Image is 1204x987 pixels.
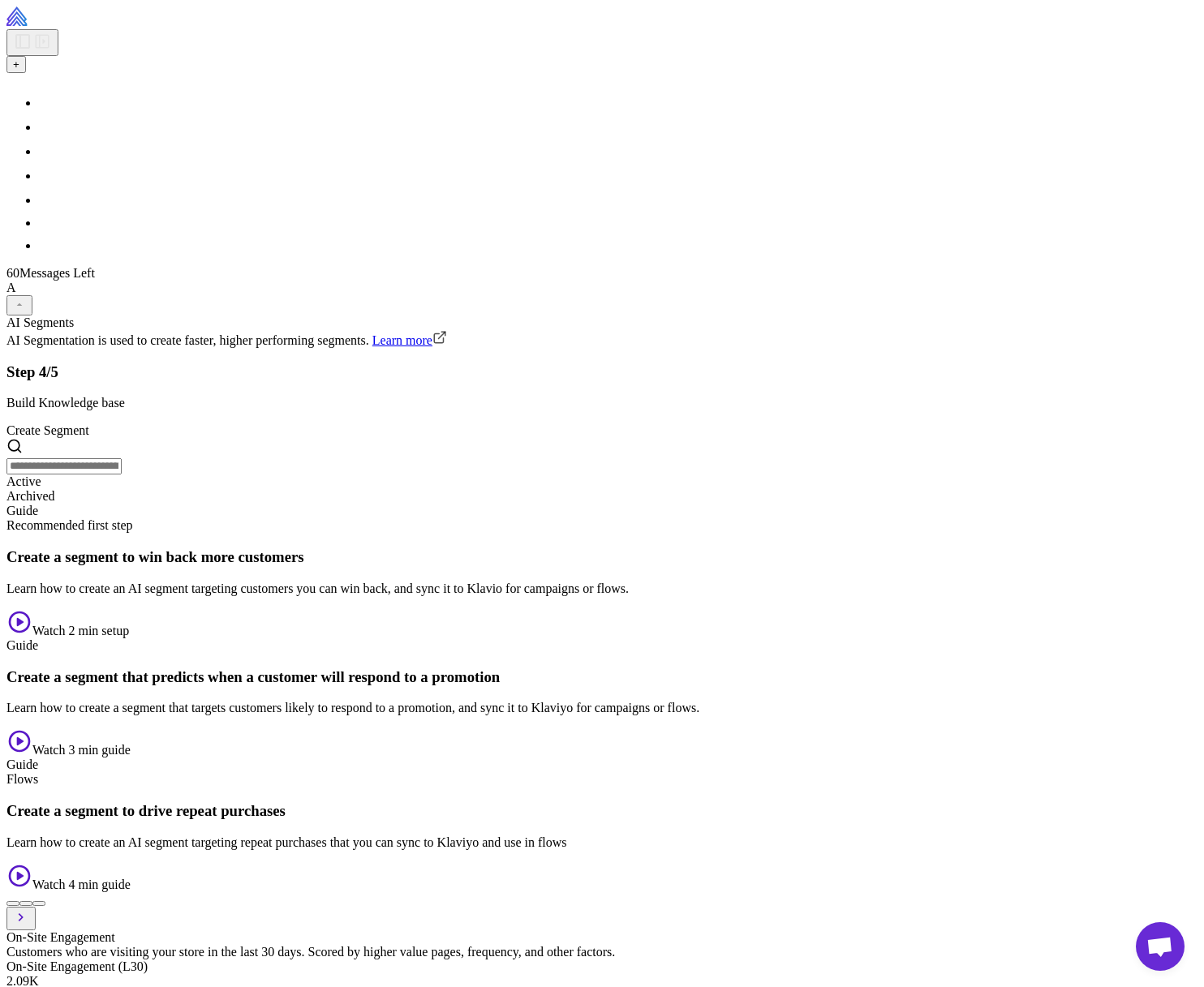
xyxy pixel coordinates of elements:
[6,772,38,786] span: Flows
[1136,922,1185,971] a: Open chat
[19,266,95,280] span: Messages Left
[32,878,131,891] span: Watch 4 min guide
[13,58,19,71] span: +
[372,333,447,347] a: Learn more
[6,959,148,973] span: On-Site Engagement (L30)
[6,6,126,26] img: Raleon Logo
[6,333,369,347] span: AI Segmentation is used to create faster, higher performing segments.
[6,423,89,437] span: Create Segment
[32,743,131,757] span: Watch 3 min guide
[6,56,26,73] button: +
[32,624,129,637] span: Watch 2 min setup
[6,518,133,532] span: Recommended first step
[6,266,19,280] span: 60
